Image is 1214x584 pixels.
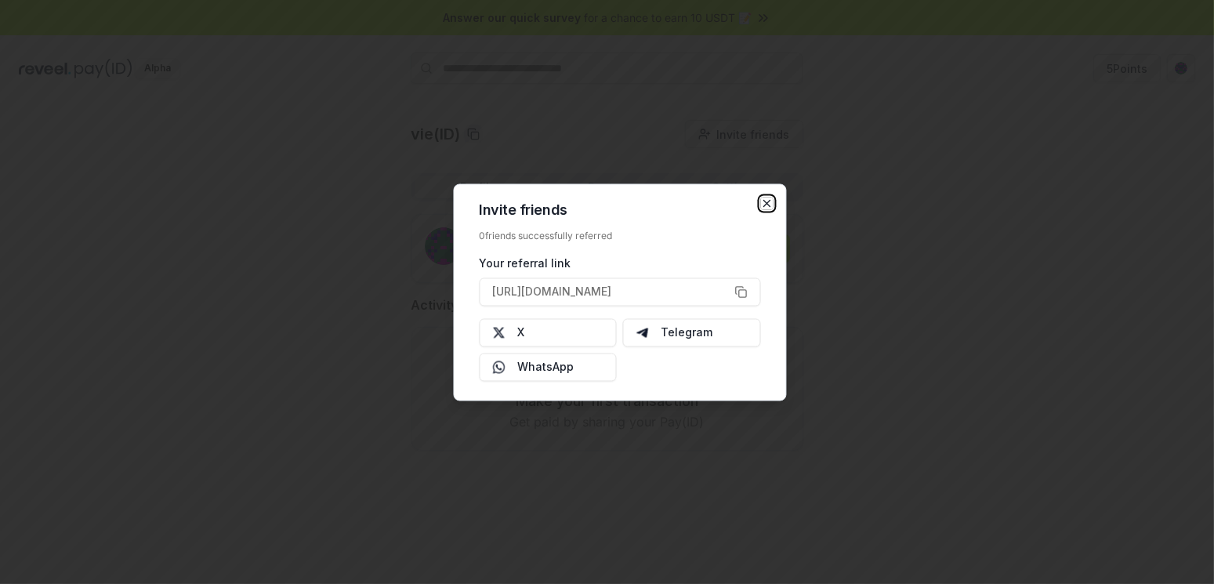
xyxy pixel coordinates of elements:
button: Telegram [623,318,761,346]
img: Telegram [636,326,649,339]
img: X [492,326,505,339]
span: [URL][DOMAIN_NAME] [492,284,611,300]
button: [URL][DOMAIN_NAME] [479,277,760,306]
img: Whatsapp [492,361,505,373]
div: Your referral link [479,255,760,271]
button: X [479,318,617,346]
div: 0 friends successfully referred [479,230,760,242]
h2: Invite friends [479,203,760,217]
button: WhatsApp [479,353,617,381]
